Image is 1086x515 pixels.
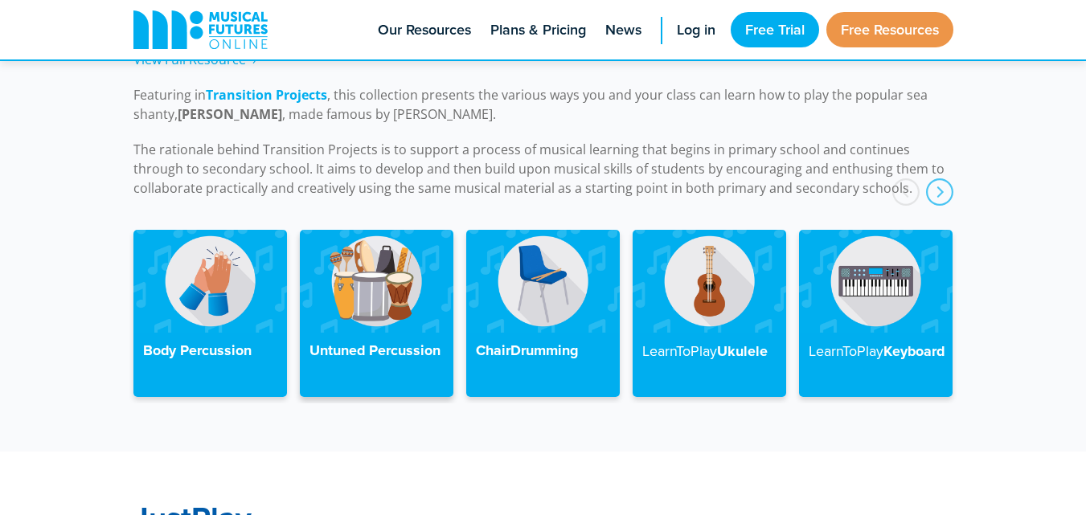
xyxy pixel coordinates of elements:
span: Log in [677,19,715,41]
h4: Keyboard [809,342,943,361]
a: Free Resources [826,12,953,47]
p: The rationale behind Transition Projects is to support a process of musical learning that begins ... [133,140,953,198]
strong: LearnToPlay [642,341,717,361]
h4: ChairDrumming [476,342,610,360]
span: News [605,19,641,41]
a: LearnToPlayUkulele [633,230,786,396]
h4: Body Percussion [143,342,277,360]
a: Transition Projects [206,86,327,104]
div: next [926,178,953,206]
strong: Transition Projects [206,86,327,104]
strong: [PERSON_NAME] [178,105,282,123]
p: Featuring in , this collection presents the various ways you and your class can learn how to play... [133,85,953,124]
h4: Ukulele [642,342,777,361]
span: Our Resources [378,19,471,41]
strong: LearnToPlay [809,341,883,361]
a: Untuned Percussion [300,230,453,396]
span: Plans & Pricing [490,19,586,41]
a: LearnToPlayKeyboard [799,230,953,396]
a: Body Percussion [133,230,287,396]
h4: Untuned Percussion [309,342,444,360]
a: Free Trial [731,12,819,47]
a: ChairDrumming [466,230,620,396]
div: prev [892,178,920,206]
